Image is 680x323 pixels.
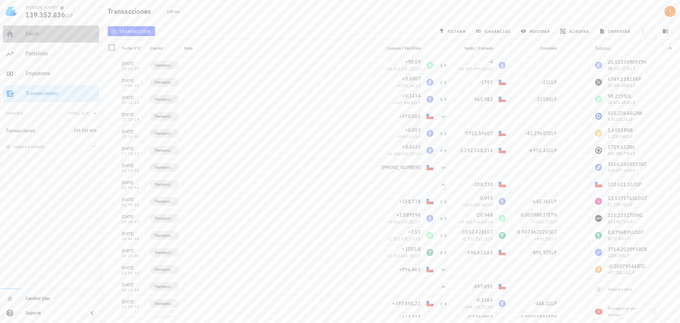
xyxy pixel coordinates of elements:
div: ETH-icon [426,79,433,86]
div: Comisión [509,40,560,57]
div: CLP-icon [426,300,433,307]
div: 22:45:00 [122,254,144,258]
div: [DATE] [122,179,144,186]
div: 17:21:41 [122,84,144,88]
h1: Transacciones [108,6,154,17]
span: -645,36 [531,198,549,205]
span: +0,0007 [402,76,421,82]
span: Transacciones [154,164,174,171]
span: 1.071.478,17 [390,236,414,241]
div: Cambiar plan [25,296,96,301]
div: Total en cero [608,286,660,293]
span: 1 [598,309,600,314]
span: Comisión [540,45,557,51]
span: 3.581.192,81 [390,219,414,224]
button: filtrar [436,26,470,36]
span: -448,1 [534,300,549,307]
span: agregar cuenta [7,145,45,149]
div: [DATE] [122,111,144,118]
div: [DATE] [122,145,144,152]
div: ETH-icon [426,96,433,103]
span: Transacciones [154,232,174,239]
div: CLP-icon [426,198,433,205]
span: CLP [486,236,493,241]
div: [DATE] [122,247,144,254]
span: ≈ [396,83,421,88]
div: ETH-icon [426,147,433,154]
span: ≈ [463,202,493,207]
span: -996.423,65 [465,249,493,256]
div: 22:46:00 [122,237,144,241]
span: Transacciones [154,147,174,154]
div: [DATE] [122,60,144,67]
span: CLP [550,219,557,224]
span: CLP [550,236,557,241]
div: Totales [595,46,666,51]
span: ≈ [463,304,493,310]
div: CLP-icon [499,130,506,137]
span: -0,94736202 [516,229,545,235]
div: 20:28:47 [122,220,144,224]
span: +0,4631 [402,144,421,150]
span: 110.299,88 [465,202,486,207]
span: Cuenta [150,45,163,51]
span: CLP [414,253,421,258]
span: +370.000 [399,113,421,119]
div: 22:44:52 [122,271,144,275]
div: CLP-icon [426,164,433,171]
div: [DATE] [122,128,144,135]
span: -108.738 [472,181,493,188]
span: Transacciones [154,79,174,86]
span: Transacciones [154,300,174,307]
span: -1052,428167 [461,229,493,235]
a: Inicio [3,26,99,43]
span: 198 txs [167,8,180,16]
span: mostrar [522,28,550,34]
span: +108.738 [399,198,421,205]
span: CLP [486,66,493,71]
span: ≈ [387,236,421,241]
div: Portafolio [25,50,96,57]
div: CLP-icon [499,283,506,290]
span: -0,00098037 [519,212,549,218]
div: [DATE] [122,264,144,271]
span: Transacciones [154,113,174,120]
span: CLP [414,134,421,139]
span: +13,438 [402,314,421,320]
div: CLP-icon [426,266,433,273]
span: 1.003.311,3 [464,236,486,241]
span: +1052,8 [402,246,421,252]
div: 13:01:00 [122,67,144,71]
button: Totales [589,40,680,57]
div: 16:40:00 [122,288,144,292]
span: USDT [545,229,557,235]
span: -1787 [480,79,493,85]
div: 17:15:19 [122,118,144,122]
span: 3223,07 [535,219,550,224]
span: Transacciones [154,130,174,137]
span: transacción [112,28,151,34]
span: -497.891 [472,283,493,290]
span: 139.352.836 [25,10,65,20]
div: Nota [181,40,378,57]
div: Soporte [25,310,82,316]
div: Venta / Enviado [450,40,496,57]
button: agregar cuenta [4,143,48,150]
span: 1793,44 [399,83,414,88]
div: [PERSON_NAME] [25,5,57,10]
span: Nota [184,45,193,51]
span: ganancias [477,28,510,34]
span: Venta / Enviado [464,45,493,51]
a: Impuestos [3,65,99,82]
span: -895,97 [531,249,549,256]
div: [DATE] [122,298,144,305]
span: agrupar [561,28,589,34]
span: CLP [486,304,493,310]
span: ≈ [387,151,421,156]
div: [DATE] [122,162,144,169]
span: CLP [549,130,557,137]
a: Portafolio [3,45,99,62]
span: CLP [414,151,421,156]
div: CLP-icon [499,249,506,256]
span: -0,1566 [475,297,493,303]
